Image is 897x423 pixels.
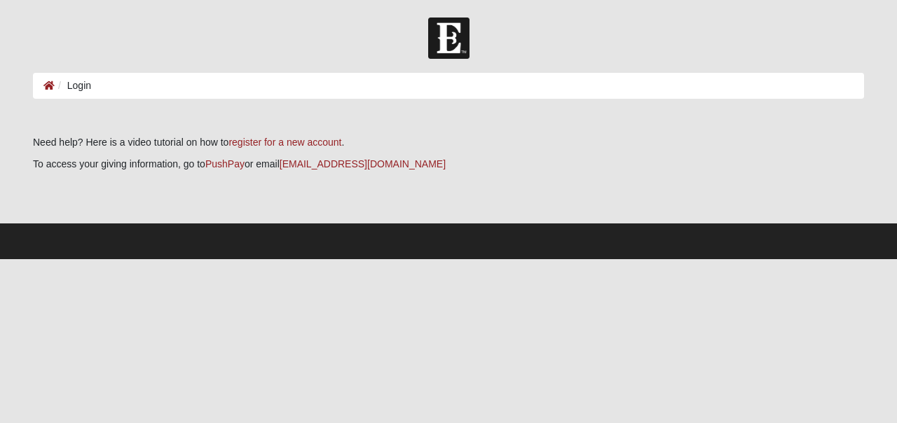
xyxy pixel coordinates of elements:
img: Church of Eleven22 Logo [428,18,470,59]
li: Login [55,78,91,93]
p: To access your giving information, go to or email [33,157,864,172]
a: PushPay [205,158,245,169]
a: [EMAIL_ADDRESS][DOMAIN_NAME] [280,158,446,169]
a: register for a new account [228,137,341,148]
p: Need help? Here is a video tutorial on how to . [33,135,864,150]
